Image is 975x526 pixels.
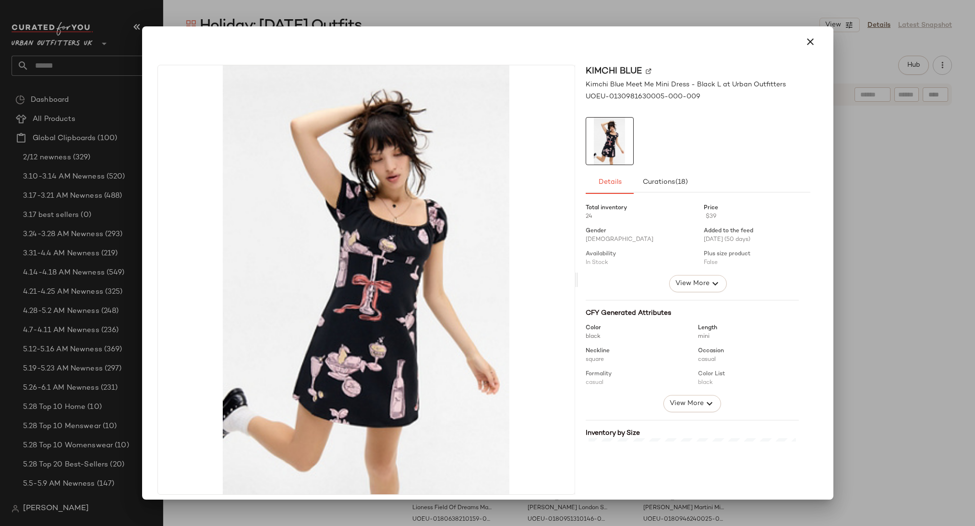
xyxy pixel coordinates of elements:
[586,65,642,78] span: Kimchi Blue
[646,68,651,74] img: svg%3e
[158,65,575,494] img: 0130981630005_009_a2
[674,278,709,289] span: View More
[669,398,703,409] span: View More
[586,80,786,90] span: Kimchi Blue Meet Me Mini Dress - Black L at Urban Outfitters
[586,92,700,102] span: UOEU-0130981630005-000-009
[669,275,726,292] button: View More
[642,179,688,186] span: Curations
[663,395,721,412] button: View More
[674,179,687,186] span: (18)
[586,118,633,165] img: 0130981630005_009_a2
[586,428,799,438] div: Inventory by Size
[598,179,621,186] span: Details
[586,308,799,318] div: CFY Generated Attributes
